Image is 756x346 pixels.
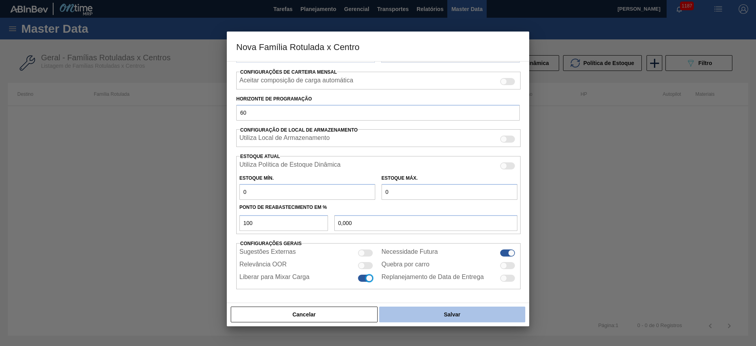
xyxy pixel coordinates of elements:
label: Replanejamento de Data de Entrega [382,273,484,283]
button: Cancelar [231,307,378,322]
label: Ponto de Reabastecimento em % [239,205,327,210]
label: Estoque Mín. [239,175,274,181]
label: Estoque Máx. [382,175,418,181]
label: Sugestões Externas [239,248,296,258]
button: Salvar [379,307,525,322]
label: Liberar para Mixar Carga [239,273,309,283]
span: Configuração de Local de Armazenamento [240,127,358,133]
label: Relevância OOR [239,261,287,270]
span: Configurações de Carteira Mensal [240,69,337,75]
label: Quebra por carro [382,261,430,270]
label: Quando ativada, o sistema irá exibir os estoques de diferentes locais de armazenamento. [239,134,330,144]
h3: Nova Família Rotulada x Centro [227,32,529,61]
label: Aceitar composição de carga automática [239,77,353,86]
label: Estoque Atual [240,154,280,159]
label: Necessidade Futura [382,248,438,258]
span: Configurações Gerais [240,241,302,246]
label: Horizonte de Programação [236,93,520,105]
label: Quando ativada, o sistema irá usar os estoques usando a Política de Estoque Dinâmica. [239,161,341,171]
